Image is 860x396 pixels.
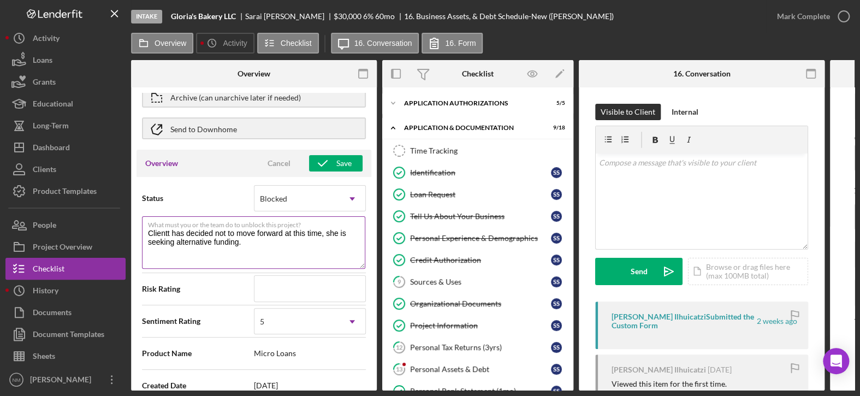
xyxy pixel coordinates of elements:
div: Application Authorizations [404,100,538,107]
button: Internal [666,104,704,120]
label: 16. Form [445,39,476,48]
div: Clients [33,158,56,183]
span: Status [142,193,254,204]
a: Loan RequestSS [388,184,568,205]
time: 2025-09-17 17:09 [757,317,797,326]
div: Send to Downhome [170,119,237,138]
div: Open Intercom Messenger [823,348,849,374]
button: People [5,214,126,236]
div: Identification [410,168,551,177]
button: History [5,280,126,302]
div: S S [551,320,562,331]
button: Sheets [5,345,126,367]
div: Educational [33,93,73,117]
a: 9Sources & UsesSS [388,271,568,293]
label: Activity [223,39,247,48]
a: Personal Experience & DemographicsSS [388,227,568,249]
div: Viewed this item for the first time. [612,380,727,388]
div: Dashboard [33,137,70,161]
div: Visible to Client [601,104,655,120]
div: Archive (can unarchive later if needed) [170,87,301,107]
div: Product Templates [33,180,97,205]
div: $30,000 [334,12,361,21]
div: Sarai [PERSON_NAME] [245,12,334,21]
button: Visible to Client [595,104,661,120]
a: IdentificationSS [388,162,568,184]
button: Product Templates [5,180,126,202]
div: Personal Experience & Demographics [410,234,551,243]
div: Send [631,258,648,285]
div: 5 / 5 [545,100,565,107]
a: Project Overview [5,236,126,258]
div: Time Tracking [410,146,567,155]
div: Checklist [462,69,494,78]
div: Activity [33,27,60,52]
button: Send to Downhome [142,117,366,139]
a: Credit AuthorizationSS [388,249,568,271]
button: 16. Form [422,33,483,54]
label: Checklist [281,39,312,48]
button: Cancel [252,155,306,172]
a: Long-Term [5,115,126,137]
div: Personal Tax Returns (3yrs) [410,343,551,352]
a: 13Personal Assets & DebtSS [388,358,568,380]
div: People [33,214,56,239]
div: Cancel [268,155,290,172]
button: Overview [131,33,193,54]
div: Blocked [260,194,287,203]
div: S S [551,167,562,178]
a: Time Tracking [388,140,568,162]
a: Checklist [5,258,126,280]
div: 9 / 18 [545,125,565,131]
div: Project Information [410,321,551,330]
label: Overview [155,39,186,48]
div: S S [551,342,562,353]
div: [PERSON_NAME] Ilhuicatzi Submitted the Custom Form [612,312,755,330]
time: 2025-09-05 21:28 [708,365,732,374]
button: Mark Complete [766,5,855,27]
label: What must you or the team do to unblock this project? [148,217,365,229]
button: Loans [5,49,126,71]
button: Document Templates [5,323,126,345]
button: Checklist [257,33,319,54]
div: Project Overview [33,236,92,261]
div: S S [551,189,562,200]
div: Intake [131,10,162,23]
div: S S [551,298,562,309]
div: Application & Documentation [404,125,538,131]
tspan: 12 [396,344,402,351]
tspan: 9 [398,278,401,285]
div: Sheets [33,345,55,370]
a: Organizational DocumentsSS [388,293,568,315]
div: Credit Authorization [410,256,551,264]
div: Document Templates [33,323,104,348]
div: [PERSON_NAME] Ilhuicatzi [612,365,706,374]
button: Educational [5,93,126,115]
span: [DATE] [254,381,366,390]
a: Project InformationSS [388,315,568,336]
div: History [33,280,58,304]
a: Dashboard [5,137,126,158]
button: Clients [5,158,126,180]
div: Mark Complete [777,5,830,27]
div: [PERSON_NAME] [27,369,98,393]
div: S S [551,276,562,287]
tspan: 13 [396,365,402,373]
div: Documents [33,302,72,326]
button: Activity [196,33,254,54]
button: Archive (can unarchive later if needed) [142,86,366,108]
div: Organizational Documents [410,299,551,308]
b: Gloria's Bakery LLC [171,12,236,21]
button: 16. Conversation [331,33,419,54]
button: Grants [5,71,126,93]
div: Loan Request [410,190,551,199]
div: S S [551,211,562,222]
